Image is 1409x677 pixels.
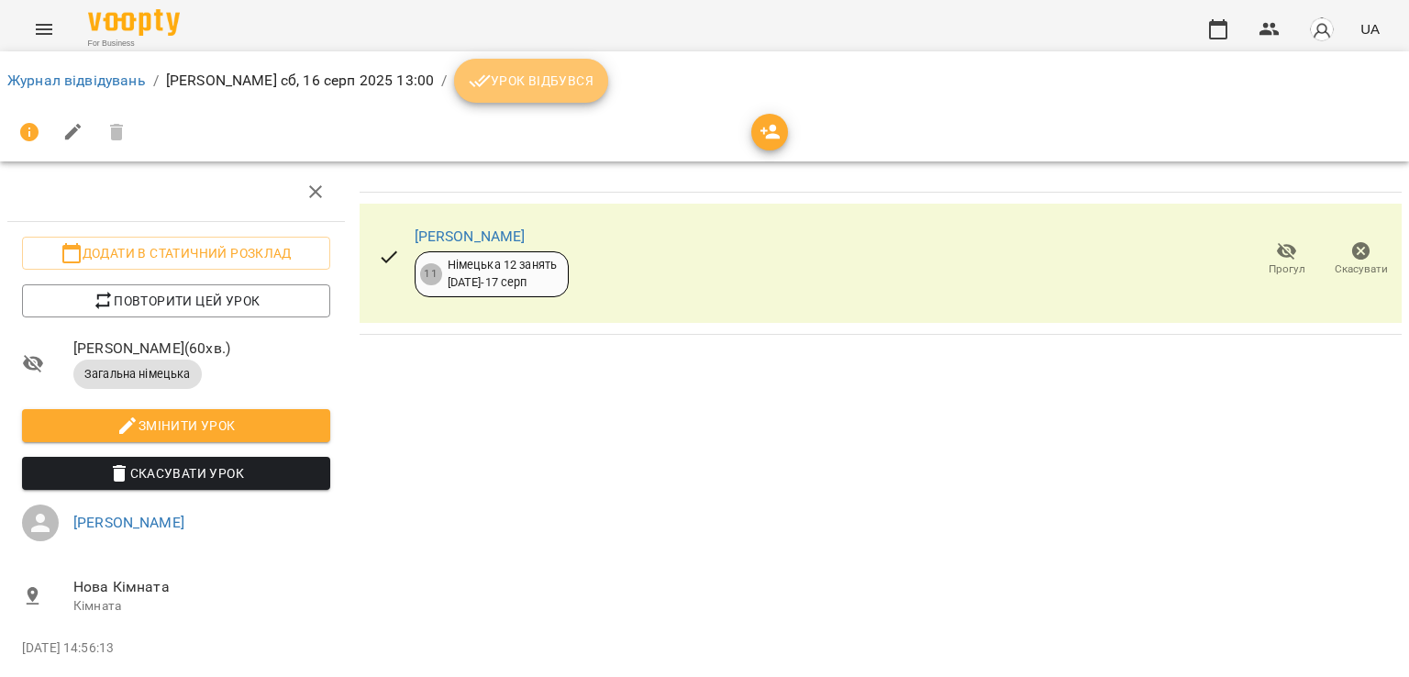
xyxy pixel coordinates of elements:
[37,242,316,264] span: Додати в статичний розклад
[22,457,330,490] button: Скасувати Урок
[73,514,184,531] a: [PERSON_NAME]
[22,639,330,658] p: [DATE] 14:56:13
[448,257,558,291] div: Німецька 12 занять [DATE] - 17 серп
[73,366,202,383] span: Загальна німецька
[22,7,66,51] button: Menu
[469,70,594,92] span: Урок відбувся
[1269,261,1305,277] span: Прогул
[1335,261,1388,277] span: Скасувати
[1324,234,1398,285] button: Скасувати
[1360,19,1380,39] span: UA
[22,409,330,442] button: Змінити урок
[415,228,526,245] a: [PERSON_NAME]
[73,597,330,616] p: Кімната
[37,462,316,484] span: Скасувати Урок
[88,9,180,36] img: Voopty Logo
[37,415,316,437] span: Змінити урок
[166,70,434,92] p: [PERSON_NAME] сб, 16 серп 2025 13:00
[1309,17,1335,42] img: avatar_s.png
[7,72,146,89] a: Журнал відвідувань
[441,70,447,92] li: /
[37,290,316,312] span: Повторити цей урок
[22,284,330,317] button: Повторити цей урок
[73,338,330,360] span: [PERSON_NAME] ( 60 хв. )
[88,38,180,50] span: For Business
[1353,12,1387,46] button: UA
[454,59,608,103] button: Урок відбувся
[420,263,442,285] div: 11
[1249,234,1324,285] button: Прогул
[153,70,159,92] li: /
[73,576,330,598] span: Нова Кімната
[7,59,1402,103] nav: breadcrumb
[22,237,330,270] button: Додати в статичний розклад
